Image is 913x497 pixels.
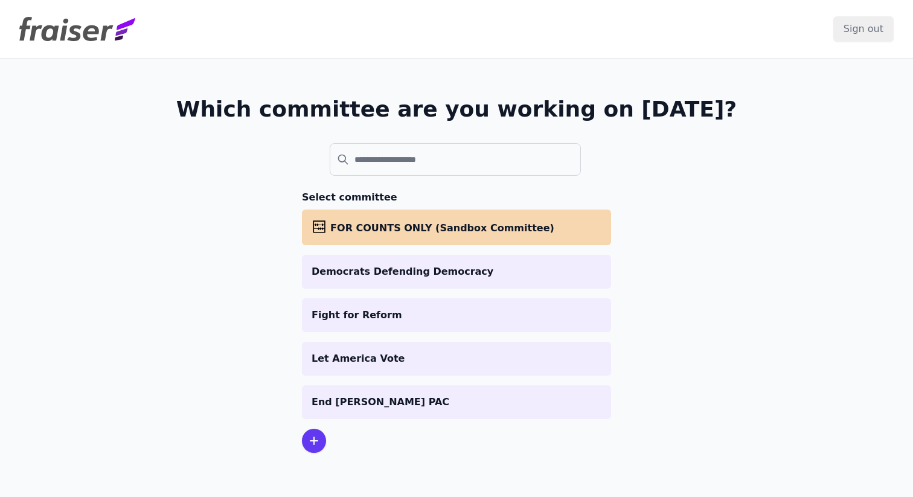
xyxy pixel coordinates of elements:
[302,255,611,289] a: Democrats Defending Democracy
[312,395,601,409] p: End [PERSON_NAME] PAC
[312,351,601,366] p: Let America Vote
[302,385,611,419] a: End [PERSON_NAME] PAC
[19,17,135,41] img: Fraiser Logo
[312,308,601,322] p: Fight for Reform
[330,222,554,234] span: FOR COUNTS ONLY (Sandbox Committee)
[302,342,611,376] a: Let America Vote
[302,210,611,245] a: FOR COUNTS ONLY (Sandbox Committee)
[312,265,601,279] p: Democrats Defending Democracy
[833,16,894,42] input: Sign out
[302,190,611,205] h3: Select committee
[302,298,611,332] a: Fight for Reform
[176,97,737,121] h1: Which committee are you working on [DATE]?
